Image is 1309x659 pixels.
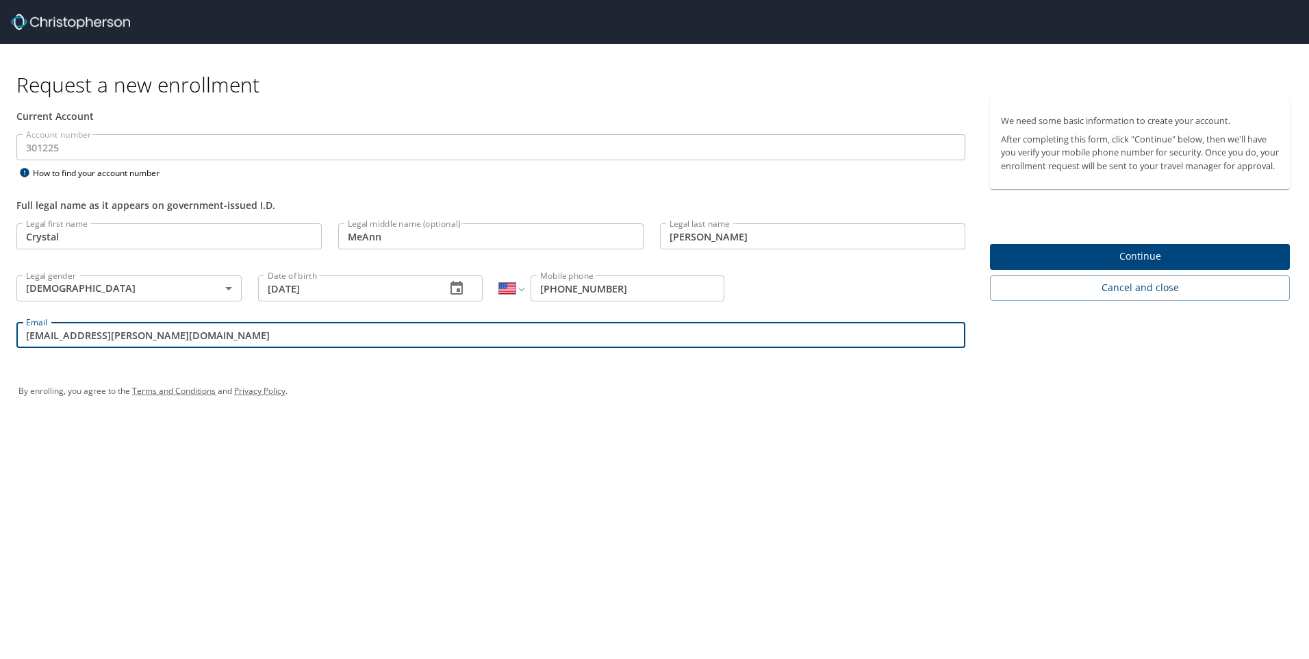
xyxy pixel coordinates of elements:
[1001,114,1279,127] p: We need some basic information to create your account.
[990,244,1290,271] button: Continue
[1001,279,1279,297] span: Cancel and close
[18,374,1291,408] div: By enrolling, you agree to the and .
[132,385,216,397] a: Terms and Conditions
[11,14,130,30] img: cbt logo
[1001,133,1279,173] p: After completing this form, click "Continue" below, then we'll have you verify your mobile phone ...
[531,275,724,301] input: Enter phone number
[234,385,285,397] a: Privacy Policy
[16,109,965,123] div: Current Account
[16,275,242,301] div: [DEMOGRAPHIC_DATA]
[16,198,965,212] div: Full legal name as it appears on government-issued I.D.
[258,275,435,301] input: MM/DD/YYYY
[16,71,1301,98] h1: Request a new enrollment
[16,164,188,182] div: How to find your account number
[1001,248,1279,265] span: Continue
[990,275,1290,301] button: Cancel and close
